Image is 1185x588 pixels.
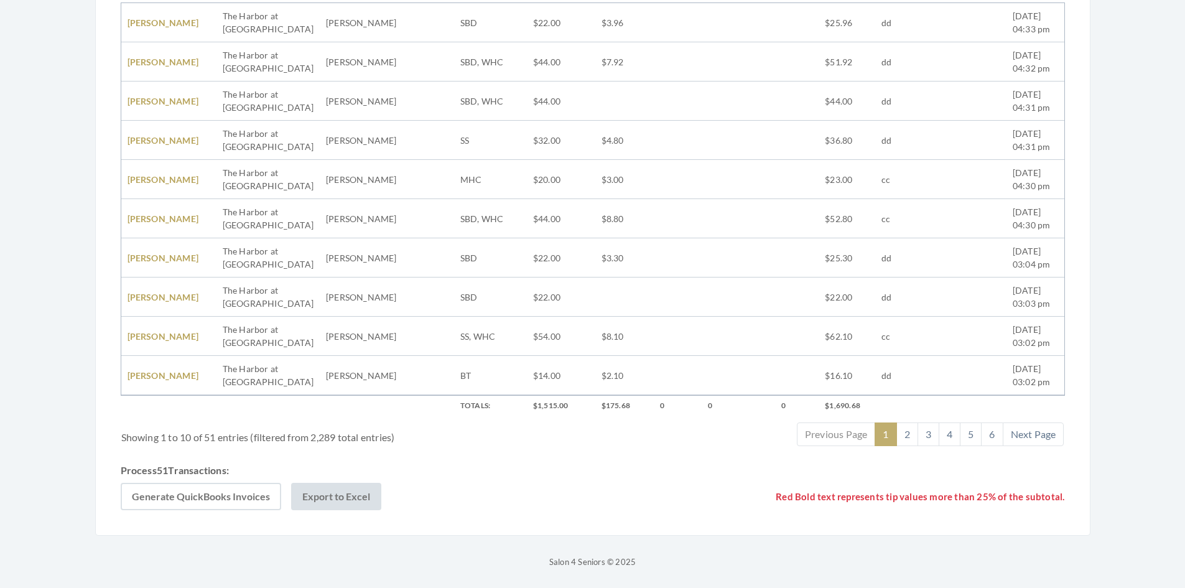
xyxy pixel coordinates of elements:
td: [DATE] 04:30 pm [1006,160,1064,199]
td: $44.00 [527,82,595,121]
td: The Harbor at [GEOGRAPHIC_DATA] [216,121,320,160]
td: dd [875,121,944,160]
td: [DATE] 04:33 pm [1006,3,1064,42]
td: $25.96 [819,3,875,42]
td: MHC [454,160,527,199]
td: $51.92 [819,42,875,82]
td: $16.10 [819,356,875,395]
th: $1,515.00 [527,395,595,416]
td: $62.10 [819,317,875,356]
td: [PERSON_NAME] [320,199,403,238]
td: The Harbor at [GEOGRAPHIC_DATA] [216,42,320,82]
td: SS, WHC [454,317,527,356]
td: $32.00 [527,121,595,160]
td: The Harbor at [GEOGRAPHIC_DATA] [216,317,320,356]
td: [DATE] 04:31 pm [1006,82,1064,121]
td: [DATE] 03:04 pm [1006,238,1064,278]
td: [DATE] 04:31 pm [1006,121,1064,160]
td: SS [454,121,527,160]
td: dd [875,278,944,317]
a: 6 [981,422,1003,446]
a: [PERSON_NAME] [128,17,199,28]
td: The Harbor at [GEOGRAPHIC_DATA] [216,238,320,278]
td: [DATE] 04:30 pm [1006,199,1064,238]
a: [PERSON_NAME] [128,135,199,146]
td: dd [875,356,944,395]
td: $44.00 [819,82,875,121]
a: 1 [875,422,896,446]
td: dd [875,42,944,82]
td: $22.00 [527,278,595,317]
a: [PERSON_NAME] [128,370,199,381]
td: BT [454,356,527,395]
td: $20.00 [527,160,595,199]
td: [PERSON_NAME] [320,356,403,395]
td: $3.00 [595,160,654,199]
td: SBD [454,278,527,317]
a: [PERSON_NAME] [128,292,199,302]
th: 0 [654,395,701,416]
td: $44.00 [527,42,595,82]
td: $22.00 [527,238,595,278]
th: 0 [702,395,776,416]
td: [PERSON_NAME] [320,278,403,317]
td: [PERSON_NAME] [320,82,403,121]
td: SBD [454,238,527,278]
td: [PERSON_NAME] [320,238,403,278]
p: Salon 4 Seniors © 2025 [95,554,1090,569]
td: $54.00 [527,317,595,356]
td: $14.00 [527,356,595,395]
th: 0 [775,395,819,416]
td: The Harbor at [GEOGRAPHIC_DATA] [216,82,320,121]
a: 2 [896,422,918,446]
a: [PERSON_NAME] [128,331,199,342]
a: [PERSON_NAME] [128,253,199,263]
td: [DATE] 03:02 pm [1006,317,1064,356]
td: SBD [454,3,527,42]
td: The Harbor at [GEOGRAPHIC_DATA] [216,356,320,395]
td: [DATE] 04:32 pm [1006,42,1064,82]
a: 4 [939,422,960,446]
span: Red Bold text represents tip values more than 25% of the subtotal. [776,490,1064,504]
a: 3 [918,422,939,446]
td: $4.80 [595,121,654,160]
td: $3.96 [595,3,654,42]
td: The Harbor at [GEOGRAPHIC_DATA] [216,160,320,199]
td: SBD, WHC [454,42,527,82]
td: The Harbor at [GEOGRAPHIC_DATA] [216,199,320,238]
td: $8.10 [595,317,654,356]
td: $2.10 [595,356,654,395]
td: $25.30 [819,238,875,278]
th: $175.68 [595,395,654,416]
td: [PERSON_NAME] [320,160,403,199]
a: [PERSON_NAME] [128,57,199,67]
td: cc [875,160,944,199]
td: The Harbor at [GEOGRAPHIC_DATA] [216,278,320,317]
strong: Totals: [460,401,490,410]
a: Next Page [1003,422,1064,446]
td: $7.92 [595,42,654,82]
td: $23.00 [819,160,875,199]
div: Showing 1 to 10 of 51 entries (filtered from 2,289 total entries) [121,421,514,445]
td: cc [875,317,944,356]
td: [PERSON_NAME] [320,317,403,356]
td: $44.00 [527,199,595,238]
a: [PERSON_NAME] [128,213,199,224]
span: 51 [157,464,168,476]
th: $1,690.68 [819,395,875,416]
td: $36.80 [819,121,875,160]
td: $52.80 [819,199,875,238]
td: [DATE] 03:03 pm [1006,278,1064,317]
td: dd [875,3,944,42]
a: [PERSON_NAME] [128,96,199,106]
td: [PERSON_NAME] [320,121,403,160]
td: cc [875,199,944,238]
a: [PERSON_NAME] [128,174,199,185]
td: dd [875,82,944,121]
td: $3.30 [595,238,654,278]
td: [DATE] 03:02 pm [1006,356,1064,395]
td: [PERSON_NAME] [320,3,403,42]
td: $22.00 [819,278,875,317]
a: 5 [960,422,982,446]
td: SBD, WHC [454,82,527,121]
